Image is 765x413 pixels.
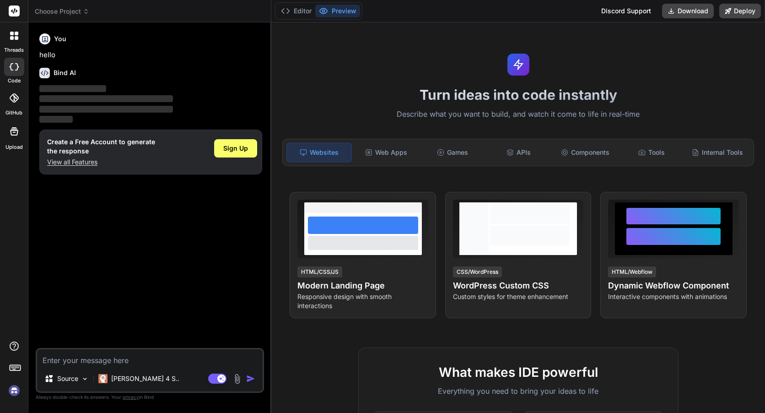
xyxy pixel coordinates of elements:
[297,292,428,310] p: Responsive design with smooth interactions
[6,383,22,398] img: signin
[81,375,89,383] img: Pick Models
[608,292,739,301] p: Interactive components with animations
[277,87,760,103] h1: Turn ideas into code instantly
[453,292,584,301] p: Custom styles for theme enhancement
[111,374,179,383] p: [PERSON_NAME] 4 S..
[453,279,584,292] h4: WordPress Custom CSS
[619,143,684,162] div: Tools
[35,7,89,16] span: Choose Project
[54,34,66,43] h6: You
[354,143,418,162] div: Web Apps
[373,363,663,382] h2: What makes IDE powerful
[277,109,760,120] p: Describe what you want to build, and watch it come to life in real-time
[373,386,663,397] p: Everything you need to bring your ideas to life
[277,5,315,17] button: Editor
[8,77,21,85] label: code
[36,393,264,402] p: Always double-check its answers. Your in Bind
[453,266,502,277] div: CSS/WordPress
[553,143,617,162] div: Components
[608,279,739,292] h4: Dynamic Webflow Component
[47,158,155,167] p: View all Features
[286,143,352,162] div: Websites
[4,46,24,54] label: threads
[123,394,139,400] span: privacy
[54,68,76,77] h6: Bind AI
[297,279,428,292] h4: Modern Landing Page
[315,5,360,17] button: Preview
[39,106,173,113] span: ‌
[39,85,106,92] span: ‌
[246,374,255,383] img: icon
[5,143,23,151] label: Upload
[608,266,656,277] div: HTML/Webflow
[662,4,714,18] button: Download
[39,116,73,123] span: ‌
[223,144,248,153] span: Sign Up
[47,137,155,156] h1: Create a Free Account to generate the response
[596,4,657,18] div: Discord Support
[685,143,750,162] div: Internal Tools
[57,374,78,383] p: Source
[297,266,342,277] div: HTML/CSS/JS
[420,143,485,162] div: Games
[719,4,761,18] button: Deploy
[39,95,173,102] span: ‌
[98,374,108,383] img: Claude 4 Sonnet
[39,50,262,60] p: hello
[5,109,22,117] label: GitHub
[486,143,551,162] div: APIs
[232,374,242,384] img: attachment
